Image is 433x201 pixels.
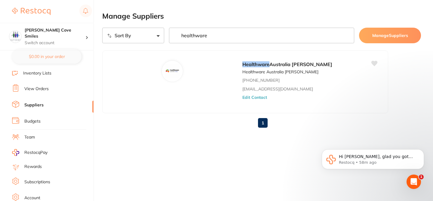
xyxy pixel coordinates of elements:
h4: Hallett Cove Smiles [25,27,85,39]
a: RestocqPay [12,149,48,156]
a: Budgets [24,118,41,124]
a: Rewards [24,164,42,170]
button: Edit Contact [242,95,267,100]
iframe: Intercom live chat [407,175,421,189]
a: View Orders [24,86,49,92]
a: 1 [258,117,268,129]
a: Account [24,195,40,201]
span: 1 [419,175,424,179]
em: Healthware [242,61,269,67]
img: Restocq Logo [12,8,51,15]
img: RestocqPay [12,149,19,156]
iframe: Intercom notifications message [313,137,433,185]
p: Switch account [25,40,85,46]
a: Subscriptions [24,179,50,185]
a: [EMAIL_ADDRESS][DOMAIN_NAME] [242,87,313,91]
span: Australia [PERSON_NAME] [269,61,332,67]
input: Search Suppliers [169,28,355,43]
a: Suppliers [24,102,44,108]
a: Team [24,134,35,140]
p: [PHONE_NUMBER] [242,78,280,83]
img: Hallett Cove Smiles [9,31,21,43]
h2: Manage Suppliers [102,12,421,20]
img: Healthware Australia Ridley [165,64,180,78]
a: Inventory Lists [23,70,51,76]
a: Restocq Logo [12,5,51,18]
button: ManageSuppliers [359,28,421,43]
span: RestocqPay [24,150,48,156]
p: Healthware Australia [PERSON_NAME] [242,69,318,74]
button: $0.00 in your order [12,49,81,64]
